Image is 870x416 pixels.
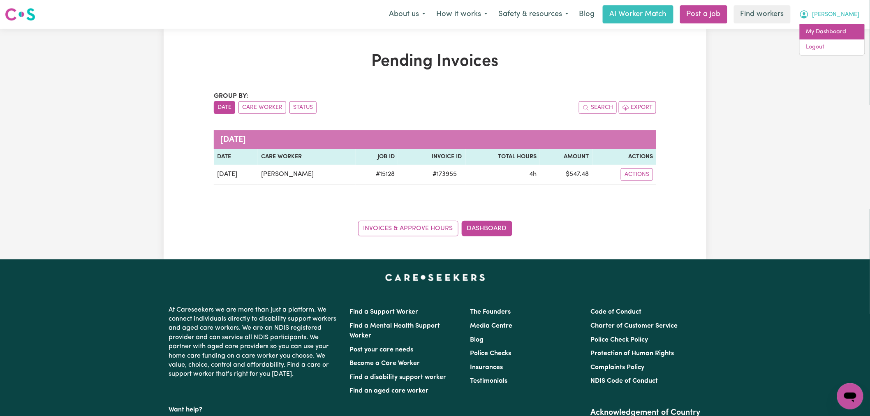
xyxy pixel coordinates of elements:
[5,7,35,22] img: Careseekers logo
[214,101,235,114] button: sort invoices by date
[591,364,645,371] a: Complaints Policy
[358,221,458,236] a: Invoices & Approve Hours
[214,149,258,165] th: Date
[431,6,493,23] button: How it works
[214,130,656,149] caption: [DATE]
[574,5,599,23] a: Blog
[470,350,511,357] a: Police Checks
[800,39,865,55] a: Logout
[214,52,656,72] h1: Pending Invoices
[349,347,413,353] a: Post your care needs
[621,168,653,181] button: Actions
[837,383,863,409] iframe: Button to launch messaging window
[591,350,674,357] a: Protection of Human Rights
[540,149,592,165] th: Amount
[540,165,592,185] td: $ 547.48
[169,302,340,382] p: At Careseekers we are more than just a platform. We connect individuals directly to disability su...
[470,378,507,384] a: Testimonials
[619,101,656,114] button: Export
[493,6,574,23] button: Safety & resources
[591,309,642,315] a: Code of Conduct
[238,101,286,114] button: sort invoices by care worker
[591,323,678,329] a: Charter of Customer Service
[428,169,462,179] span: # 173955
[356,149,398,165] th: Job ID
[356,165,398,185] td: # 15128
[812,10,860,19] span: [PERSON_NAME]
[579,101,617,114] button: Search
[799,24,865,55] div: My Account
[591,378,658,384] a: NDIS Code of Conduct
[349,309,418,315] a: Find a Support Worker
[591,337,648,343] a: Police Check Policy
[603,5,673,23] a: AI Worker Match
[470,309,511,315] a: The Founders
[529,171,537,178] span: 4 hours
[349,374,446,381] a: Find a disability support worker
[214,93,248,99] span: Group by:
[470,323,512,329] a: Media Centre
[470,364,503,371] a: Insurances
[680,5,727,23] a: Post a job
[734,5,791,23] a: Find workers
[214,165,258,185] td: [DATE]
[470,337,484,343] a: Blog
[398,149,465,165] th: Invoice ID
[794,6,865,23] button: My Account
[385,274,485,281] a: Careseekers home page
[258,165,356,185] td: [PERSON_NAME]
[349,388,428,394] a: Find an aged care worker
[5,5,35,24] a: Careseekers logo
[465,149,540,165] th: Total Hours
[384,6,431,23] button: About us
[462,221,512,236] a: Dashboard
[800,24,865,40] a: My Dashboard
[289,101,317,114] button: sort invoices by paid status
[169,402,340,414] p: Want help?
[592,149,656,165] th: Actions
[258,149,356,165] th: Care Worker
[349,360,420,367] a: Become a Care Worker
[349,323,440,339] a: Find a Mental Health Support Worker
